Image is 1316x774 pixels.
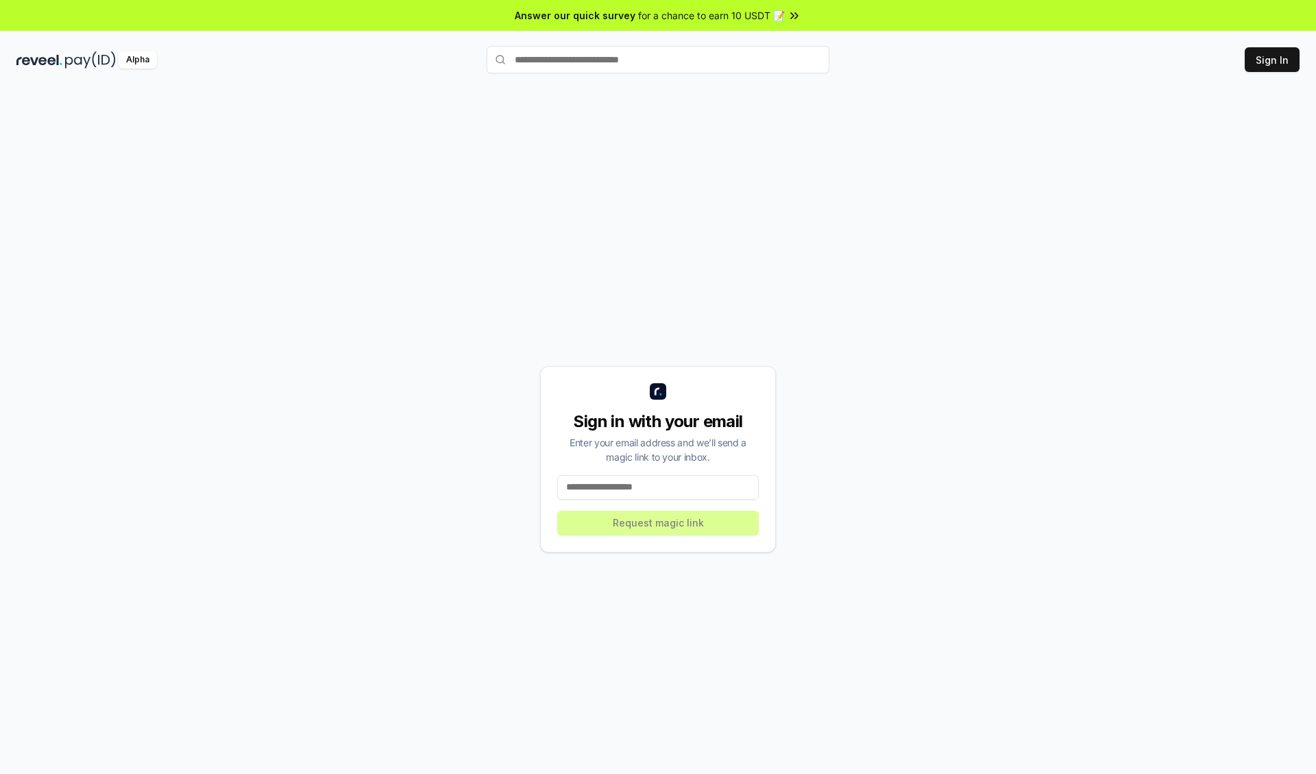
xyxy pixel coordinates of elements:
div: Alpha [119,51,157,69]
div: Enter your email address and we’ll send a magic link to your inbox. [557,435,759,464]
img: pay_id [65,51,116,69]
img: reveel_dark [16,51,62,69]
span: Answer our quick survey [515,8,635,23]
button: Sign In [1245,47,1300,72]
img: logo_small [650,383,666,400]
div: Sign in with your email [557,411,759,433]
span: for a chance to earn 10 USDT 📝 [638,8,785,23]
